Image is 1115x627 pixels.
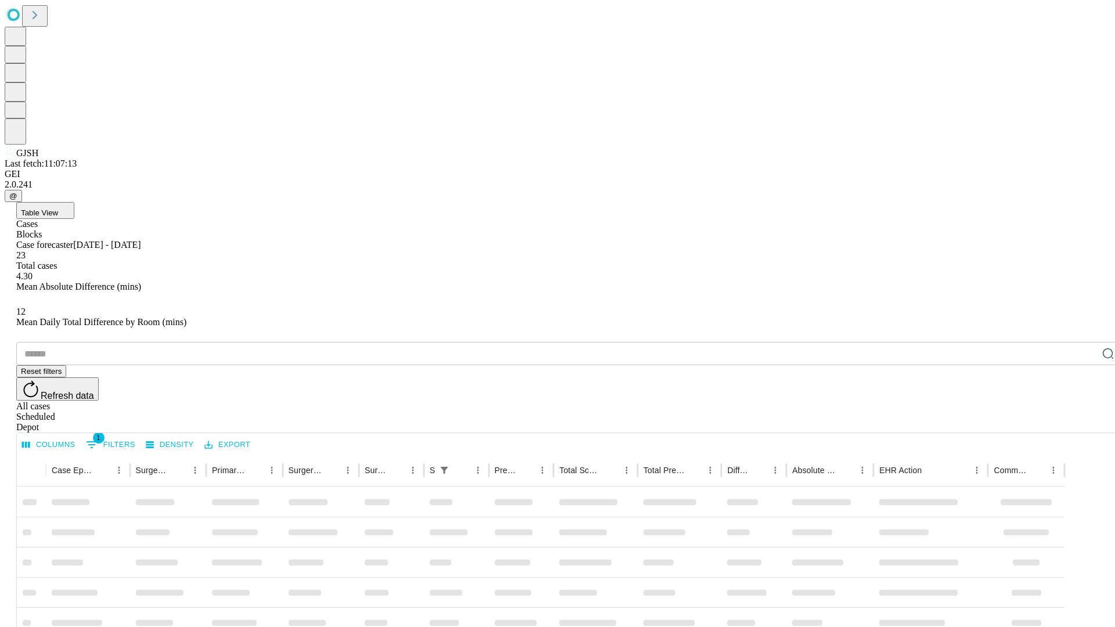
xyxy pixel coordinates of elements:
[93,432,105,444] span: 1
[5,158,77,168] span: Last fetch: 11:07:13
[111,462,127,478] button: Menu
[495,466,517,475] div: Predicted In Room Duration
[405,462,421,478] button: Menu
[21,208,58,217] span: Table View
[436,462,452,478] div: 1 active filter
[16,282,141,291] span: Mean Absolute Difference (mins)
[602,462,618,478] button: Sort
[41,391,94,401] span: Refresh data
[5,179,1110,190] div: 2.0.241
[454,462,470,478] button: Sort
[16,271,33,281] span: 4.30
[202,436,253,454] button: Export
[16,317,186,327] span: Mean Daily Total Difference by Room (mins)
[470,462,486,478] button: Menu
[518,462,534,478] button: Sort
[143,436,197,454] button: Density
[212,466,246,475] div: Primary Service
[16,148,38,158] span: GJSH
[16,250,26,260] span: 23
[436,462,452,478] button: Show filters
[686,462,702,478] button: Sort
[323,462,340,478] button: Sort
[5,169,1110,179] div: GEI
[16,365,66,377] button: Reset filters
[879,466,922,475] div: EHR Action
[365,466,387,475] div: Surgery Date
[247,462,264,478] button: Sort
[969,462,985,478] button: Menu
[1029,462,1045,478] button: Sort
[340,462,356,478] button: Menu
[136,466,170,475] div: Surgeon Name
[16,240,73,250] span: Case forecaster
[16,307,26,316] span: 12
[16,261,57,271] span: Total cases
[389,462,405,478] button: Sort
[727,466,750,475] div: Difference
[643,466,685,475] div: Total Predicted Duration
[19,436,78,454] button: Select columns
[5,190,22,202] button: @
[838,462,854,478] button: Sort
[618,462,635,478] button: Menu
[187,462,203,478] button: Menu
[751,462,767,478] button: Sort
[16,377,99,401] button: Refresh data
[792,466,837,475] div: Absolute Difference
[83,435,138,454] button: Show filters
[95,462,111,478] button: Sort
[923,462,939,478] button: Sort
[264,462,280,478] button: Menu
[1045,462,1062,478] button: Menu
[430,466,435,475] div: Scheduled In Room Duration
[854,462,871,478] button: Menu
[994,466,1027,475] div: Comments
[171,462,187,478] button: Sort
[767,462,783,478] button: Menu
[21,367,62,376] span: Reset filters
[289,466,322,475] div: Surgery Name
[702,462,718,478] button: Menu
[73,240,141,250] span: [DATE] - [DATE]
[52,466,93,475] div: Case Epic Id
[534,462,551,478] button: Menu
[16,202,74,219] button: Table View
[9,192,17,200] span: @
[559,466,601,475] div: Total Scheduled Duration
